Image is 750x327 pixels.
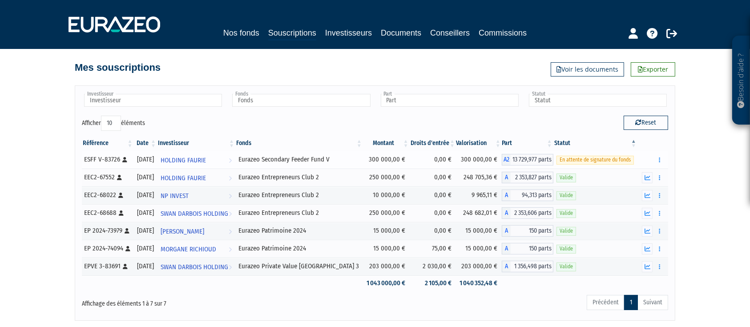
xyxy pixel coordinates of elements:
i: Voir l'investisseur [229,188,232,204]
span: 150 parts [511,243,553,254]
i: [Français] Personne physique [119,210,124,216]
span: 94,313 parts [511,190,553,201]
td: 2 105,00 € [410,275,456,291]
i: [Français] Personne physique [125,228,129,234]
div: [DATE] [137,262,154,271]
span: A [502,172,511,183]
div: EPVE 3-83691 [84,262,131,271]
th: Statut : activer pour trier la colonne par ordre d&eacute;croissant [553,136,637,151]
span: [PERSON_NAME] [161,223,204,240]
span: Valide [556,174,576,182]
a: [PERSON_NAME] [157,222,235,240]
h4: Mes souscriptions [75,62,161,73]
a: Commissions [479,27,527,39]
td: 248 682,01 € [456,204,502,222]
th: Fonds: activer pour trier la colonne par ordre croissant [235,136,363,151]
span: 2 353,606 parts [511,207,553,219]
td: 1 040 352,48 € [456,275,502,291]
i: [Français] Personne physique [118,193,123,198]
th: Valorisation: activer pour trier la colonne par ordre croissant [456,136,502,151]
span: Valide [556,227,576,235]
td: 203 000,00 € [456,258,502,275]
td: 75,00 € [410,240,456,258]
span: A [502,243,511,254]
img: 1732889491-logotype_eurazeo_blanc_rvb.png [69,16,160,32]
div: EP 2024-73979 [84,226,131,235]
a: 1 [624,295,638,310]
span: SWAN DARBOIS HOLDING [161,206,228,222]
div: A - Eurazeo Private Value Europe 3 [502,261,553,272]
span: MORGANE RICHIOUD [161,241,216,258]
div: Eurazeo Entrepreneurs Club 2 [238,208,360,218]
span: 150 parts [511,225,553,237]
td: 203 000,00 € [363,258,410,275]
div: Eurazeo Secondary Feeder Fund V [238,155,360,164]
td: 0,00 € [410,169,456,186]
span: 13 729,977 parts [511,154,553,166]
td: 1 043 000,00 € [363,275,410,291]
div: EEC2-67552 [84,173,131,182]
i: Voir l'investisseur [229,259,232,275]
i: [Français] Personne physique [117,175,122,180]
td: 2 030,00 € [410,258,456,275]
div: [DATE] [137,155,154,164]
span: 2 353,827 parts [511,172,553,183]
i: [Français] Personne physique [123,264,128,269]
td: 248 705,36 € [456,169,502,186]
div: EEC2-68022 [84,190,131,200]
td: 10 000,00 € [363,186,410,204]
a: Documents [381,27,421,39]
a: Nos fonds [223,27,259,39]
select: Afficheréléments [101,116,121,131]
th: Droits d'entrée: activer pour trier la colonne par ordre croissant [410,136,456,151]
span: Valide [556,262,576,271]
div: A - Eurazeo Patrimoine 2024 [502,225,553,237]
td: 0,00 € [410,222,456,240]
a: SWAN DARBOIS HOLDING [157,204,235,222]
a: HOLDING FAURIE [157,151,235,169]
th: Date: activer pour trier la colonne par ordre croissant [134,136,157,151]
div: Eurazeo Private Value [GEOGRAPHIC_DATA] 3 [238,262,360,271]
div: EP 2024-74094 [84,244,131,253]
i: [Français] Personne physique [122,157,127,162]
td: 15 000,00 € [363,222,410,240]
td: 300 000,00 € [456,151,502,169]
a: MORGANE RICHIOUD [157,240,235,258]
span: Valide [556,209,576,218]
a: Exporter [631,62,675,77]
div: A - Eurazeo Entrepreneurs Club 2 [502,207,553,219]
td: 0,00 € [410,151,456,169]
div: Eurazeo Patrimoine 2024 [238,244,360,253]
label: Afficher éléments [82,116,145,131]
th: Part: activer pour trier la colonne par ordre croissant [502,136,553,151]
span: A [502,207,511,219]
a: SWAN DARBOIS HOLDING [157,258,235,275]
i: Voir l'investisseur [229,170,232,186]
a: HOLDING FAURIE [157,169,235,186]
span: HOLDING FAURIE [161,152,206,169]
p: Besoin d'aide ? [736,40,746,121]
td: 15 000,00 € [456,222,502,240]
th: Montant: activer pour trier la colonne par ordre croissant [363,136,410,151]
span: HOLDING FAURIE [161,170,206,186]
div: Eurazeo Entrepreneurs Club 2 [238,190,360,200]
td: 0,00 € [410,186,456,204]
span: SWAN DARBOIS HOLDING [161,259,228,275]
td: 9 965,11 € [456,186,502,204]
td: 250 000,00 € [363,169,410,186]
div: Eurazeo Entrepreneurs Club 2 [238,173,360,182]
div: EEC2-68688 [84,208,131,218]
div: A - Eurazeo Entrepreneurs Club 2 [502,172,553,183]
span: A [502,225,511,237]
span: En attente de signature du fonds [556,156,634,164]
div: A2 - Eurazeo Secondary Feeder Fund V [502,154,553,166]
div: [DATE] [137,226,154,235]
a: Investisseurs [325,27,372,39]
a: Voir les documents [551,62,624,77]
td: 15 000,00 € [363,240,410,258]
span: Valide [556,191,576,200]
div: [DATE] [137,190,154,200]
td: 0,00 € [410,204,456,222]
div: A - Eurazeo Patrimoine 2024 [502,243,553,254]
div: ESFF V-83726 [84,155,131,164]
